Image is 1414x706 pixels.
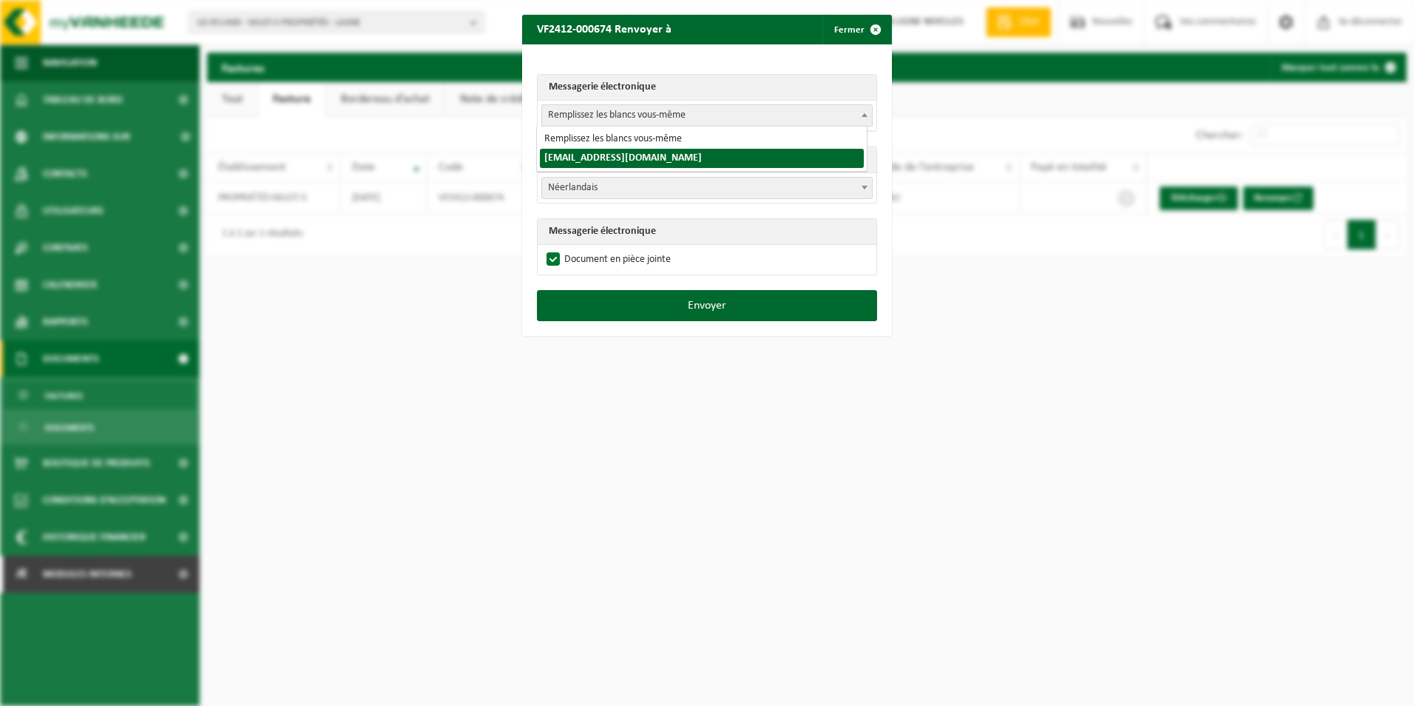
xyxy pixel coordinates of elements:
li: Remplissez les blancs vous-même [540,130,864,149]
font: Fermer [834,25,865,35]
span: Zelf invullen [542,105,872,126]
span: Nederlands [541,177,873,199]
h2: VF2412-000674 Renvoyer à [522,15,686,43]
label: Document en pièce jointe [544,249,671,271]
span: Nederlands [542,178,872,198]
th: Messagerie électronique [538,75,876,101]
button: Envoyer [537,290,877,321]
li: [EMAIL_ADDRESS][DOMAIN_NAME] [540,149,864,168]
button: Fermer [822,15,890,44]
th: Messagerie électronique [538,219,876,245]
span: Zelf invullen [541,104,873,127]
